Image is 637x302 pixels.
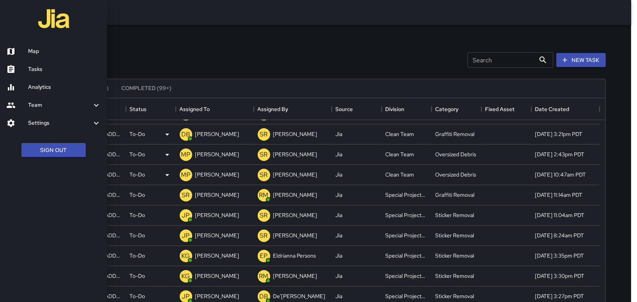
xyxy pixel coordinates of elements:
h6: Settings [28,119,92,127]
h6: Analytics [28,83,101,92]
h6: Team [28,101,92,109]
button: Sign Out [21,143,86,157]
h6: Map [28,47,101,56]
h6: Tasks [28,65,101,74]
img: jia-logo [38,3,69,34]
